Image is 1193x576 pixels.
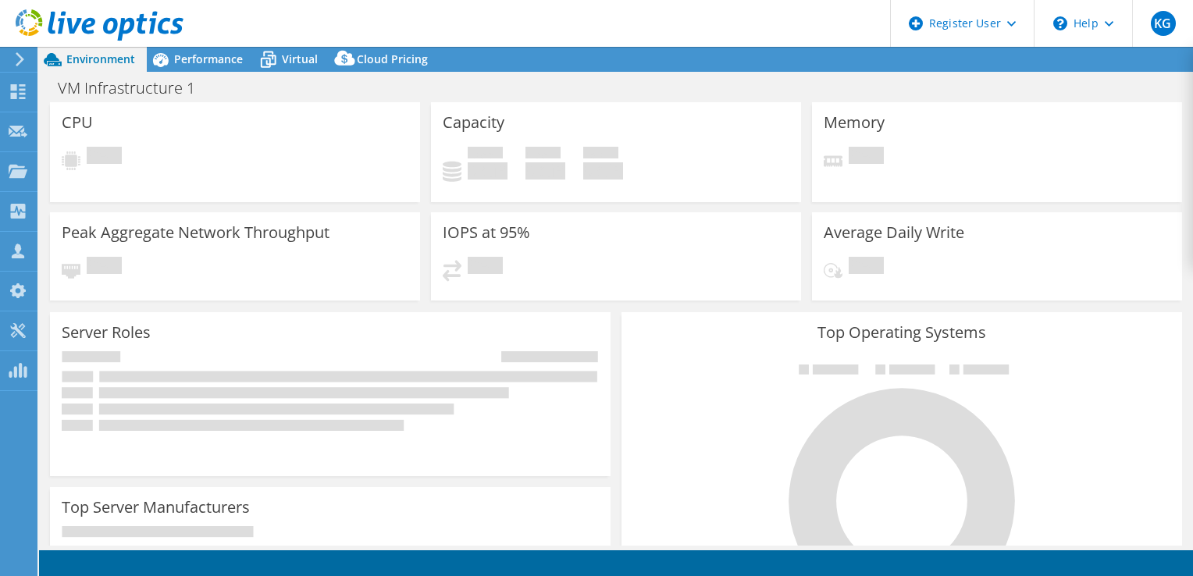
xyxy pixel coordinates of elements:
h3: Memory [824,114,885,131]
h1: VM Infrastructure 1 [51,80,219,97]
span: Total [583,147,618,162]
h4: 0 GiB [468,162,507,180]
h3: CPU [62,114,93,131]
h3: Server Roles [62,324,151,341]
span: Pending [87,257,122,278]
span: Virtual [282,52,318,66]
h3: Capacity [443,114,504,131]
h3: Average Daily Write [824,224,964,241]
span: Pending [849,257,884,278]
h4: 0 GiB [583,162,623,180]
span: Pending [468,257,503,278]
svg: \n [1053,16,1067,30]
span: Cloud Pricing [357,52,428,66]
span: Pending [849,147,884,168]
h4: 0 GiB [525,162,565,180]
span: Used [468,147,503,162]
span: KG [1151,11,1176,36]
span: Free [525,147,561,162]
h3: IOPS at 95% [443,224,530,241]
h3: Top Server Manufacturers [62,499,250,516]
span: Pending [87,147,122,168]
span: Performance [174,52,243,66]
span: Environment [66,52,135,66]
h3: Top Operating Systems [633,324,1170,341]
h3: Peak Aggregate Network Throughput [62,224,329,241]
